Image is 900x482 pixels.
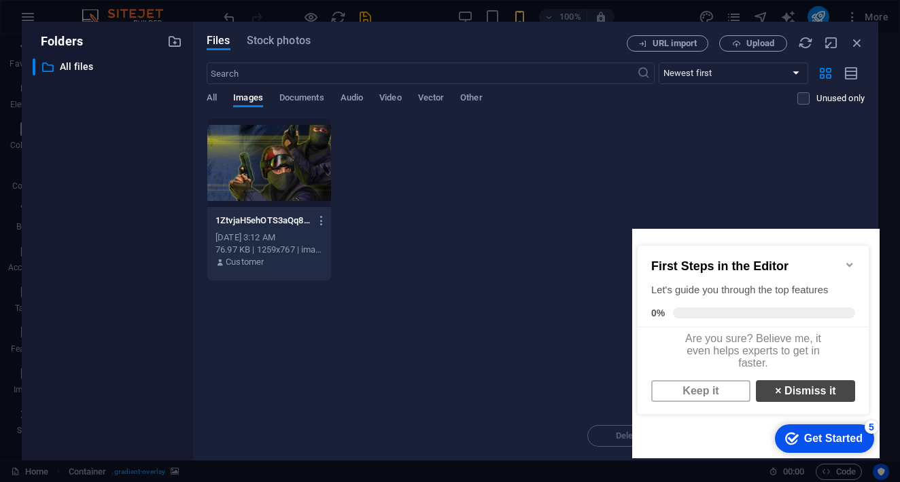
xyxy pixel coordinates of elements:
span: Images [233,90,263,109]
span: URL import [653,39,697,48]
i: Reload [798,35,813,50]
i: Create new folder [167,34,182,49]
span: Vector [418,90,445,109]
span: Documents [279,90,324,109]
div: Get Started 5 items remaining, 0% complete [143,196,242,224]
span: All [207,90,217,109]
span: Audio [341,90,363,109]
a: × Dismiss it [124,151,223,173]
span: Upload [746,39,774,48]
span: Files [207,33,230,49]
p: Customer [226,256,264,268]
strong: × [143,156,149,168]
span: Other [460,90,482,109]
div: Are you sure? Believe me, it even helps experts to get in faster. [5,98,237,146]
div: Let's guide you through the top features [19,54,223,69]
div: 5 [232,191,246,205]
div: [DATE] 3:12 AM [215,231,323,244]
p: Displays only files that are not in use on the website. Files added during this session can still... [816,92,865,105]
span: Stock photos [247,33,311,49]
h2: First Steps in the Editor [19,31,223,45]
span: 0% [19,79,41,90]
div: Get Started [172,204,230,216]
a: Keep it [19,151,118,173]
p: All files [60,59,157,75]
button: URL import [627,35,708,52]
p: Folders [33,33,83,50]
input: Search [207,62,637,84]
span: Video [379,90,401,109]
button: Upload [719,35,787,52]
div: 76.97 KB | 1259x767 | image/jpeg [215,244,323,256]
p: 1ZtvjaH5ehOTS3aQq8Vh1jA-S63eVkD5Rt8UNqOYwnrfOA.jpg [215,215,310,227]
i: Close [850,35,865,50]
i: Minimize [824,35,839,50]
div: ​ [33,58,35,75]
div: Minimize checklist [212,31,223,41]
